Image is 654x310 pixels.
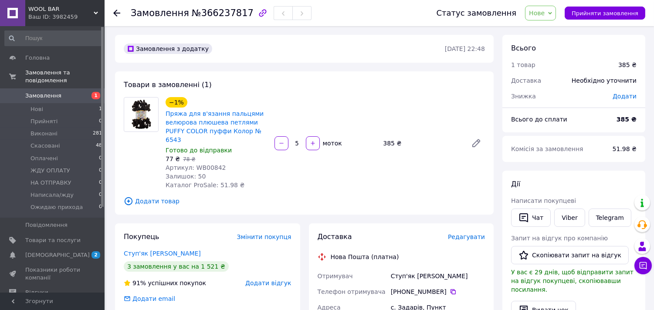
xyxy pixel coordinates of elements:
[28,5,94,13] span: WOOL BAR
[566,71,642,90] div: Необхідно уточнити
[511,197,576,204] span: Написати покупцеві
[4,30,103,46] input: Пошук
[25,221,68,229] span: Повідомлення
[511,180,520,188] span: Дії
[166,182,244,189] span: Каталог ProSale: 51.98 ₴
[329,253,401,261] div: Нова Пошта (платна)
[511,116,567,123] span: Всього до сплати
[124,250,201,257] a: Ступ'як [PERSON_NAME]
[124,196,485,206] span: Додати товар
[132,280,146,286] span: 91%
[25,251,90,259] span: [DEMOGRAPHIC_DATA]
[321,139,343,148] div: моток
[318,273,353,280] span: Отримувач
[318,288,386,295] span: Телефон отримувача
[183,156,195,162] span: 78 ₴
[192,8,254,18] span: №366237817
[30,130,58,138] span: Виконані
[96,142,102,150] span: 48
[30,142,60,150] span: Скасовані
[124,81,212,89] span: Товари в замовленні (1)
[166,173,206,180] span: Залишок: 50
[91,251,100,259] span: 2
[99,167,102,175] span: 0
[124,44,212,54] div: Замовлення з додатку
[237,233,291,240] span: Змінити покупця
[99,118,102,125] span: 0
[99,155,102,162] span: 0
[25,69,105,84] span: Замовлення та повідомлення
[554,209,585,227] a: Viber
[617,116,637,123] b: 385 ₴
[468,135,485,152] a: Редагувати
[25,54,50,62] span: Головна
[511,269,634,293] span: У вас є 29 днів, щоб відправити запит на відгук покупцеві, скопіювавши посилання.
[613,93,637,100] span: Додати
[589,209,631,227] a: Telegram
[130,98,152,131] img: Пряжа для в'язання пальцями велюрова плюшева петлями PUFFY COLOR пуффи Колор № 6543
[389,268,487,284] div: Ступ'як [PERSON_NAME]
[634,257,652,274] button: Чат з покупцем
[124,232,159,241] span: Покупець
[93,130,102,138] span: 281
[30,179,71,187] span: НА ОТПРАВКУ
[132,294,176,303] div: Додати email
[30,203,83,211] span: Ожидаю прихода
[245,280,291,286] span: Додати відгук
[529,10,545,17] span: Нове
[448,233,485,240] span: Редагувати
[99,203,102,211] span: 0
[437,9,517,17] div: Статус замовлення
[30,167,70,175] span: ЖДУ ОПЛАТУ
[511,235,608,242] span: Запит на відгук про компанію
[613,145,637,152] span: 51.98 ₴
[30,105,43,113] span: Нові
[166,164,226,171] span: Артикул: WB00842
[618,61,637,69] div: 385 ₴
[391,287,485,296] div: [PHONE_NUMBER]
[99,105,102,113] span: 1
[445,45,485,52] time: [DATE] 22:48
[166,110,264,143] a: Пряжа для в'язання пальцями велюрова плюшева петлями PUFFY COLOR пуффи Колор № 6543
[511,93,536,100] span: Знижка
[565,7,645,20] button: Прийняти замовлення
[25,266,81,282] span: Показники роботи компанії
[511,61,535,68] span: 1 товар
[28,13,105,21] div: Ваш ID: 3982459
[25,92,61,100] span: Замовлення
[113,9,120,17] div: Повернутися назад
[91,92,100,99] span: 1
[166,97,187,108] div: −1%
[166,155,180,162] span: 77 ₴
[30,155,58,162] span: Оплачені
[30,118,58,125] span: Прийняті
[99,179,102,187] span: 0
[572,10,638,17] span: Прийняти замовлення
[124,261,229,272] div: 3 замовлення у вас на 1 521 ₴
[511,246,629,264] button: Скопіювати запит на відгук
[511,209,551,227] button: Чат
[380,137,464,149] div: 385 ₴
[318,232,352,241] span: Доставка
[99,191,102,199] span: 0
[166,147,232,154] span: Готово до відправки
[124,279,206,287] div: успішних покупок
[25,236,81,244] span: Товари та послуги
[25,289,48,297] span: Відгуки
[131,8,189,18] span: Замовлення
[511,77,541,84] span: Доставка
[511,145,583,152] span: Комісія за замовлення
[30,191,74,199] span: Написала/жду
[123,294,176,303] div: Додати email
[511,44,536,52] span: Всього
